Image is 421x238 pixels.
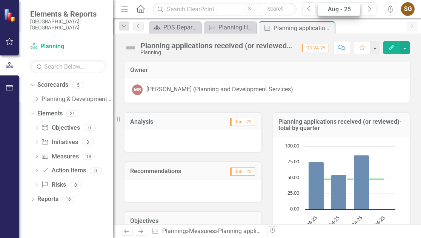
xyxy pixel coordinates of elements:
button: SG [401,2,415,16]
a: Measures [189,227,215,235]
text: Q4-24-25 [367,214,386,233]
div: 0 [90,167,102,174]
input: Search Below... [30,60,106,73]
text: Q1-24-25 [299,214,318,233]
text: 100.00 [285,142,299,149]
div: 16 [62,196,74,203]
a: Reports [37,195,58,204]
div: 3 [82,139,94,145]
path: Q3-24-25, 86. Actual. [354,155,369,209]
a: Planning [30,42,106,51]
img: Not Defined [124,42,137,54]
div: [PERSON_NAME] (Planning and Development Services) [146,85,293,94]
h3: Objectives [130,218,256,224]
div: » » [151,227,261,236]
a: Initiatives [41,138,78,147]
a: Planning & Development Services [41,95,113,104]
a: Risks [41,181,66,189]
path: Q1-24-25, 75. Actual. [309,162,324,209]
a: Action Items [41,166,86,175]
path: Q2-24-25, 55. Actual. [331,175,347,209]
div: 5 [72,82,84,88]
span: Jun - 25 [230,167,255,176]
div: Planning applications received (or reviewed)- total by month and/or by quarter [140,41,294,50]
div: Planning applications received (or reviewed)- total by month and/or by quarter [273,23,333,33]
small: [GEOGRAPHIC_DATA], [GEOGRAPHIC_DATA] [30,18,106,31]
div: 0 [70,182,82,188]
div: Aug - 25 [321,5,358,14]
div: 21 [66,111,78,117]
text: 0.00 [290,205,299,212]
img: ClearPoint Strategy [4,9,17,22]
h3: Recommendations [130,168,214,175]
text: 75.00 [287,158,299,165]
div: Planning [140,50,294,55]
text: Q3-24-25 [344,214,363,233]
span: Elements & Reports [30,9,106,18]
h3: Planning applications received (or reviewed)- total by quarter [278,118,404,132]
g: Actual, series 1 of 2. Bar series with 4 bars. [309,146,385,210]
a: Measures [41,152,78,161]
input: Search ClearPoint... [153,3,296,16]
text: Q2-24-25 [322,214,341,233]
a: PDS Department Summary [151,23,199,32]
a: Scorecards [37,81,68,89]
text: 25.00 [287,189,299,196]
div: Planning Heat Map (CPS) [218,23,254,32]
a: Planning Heat Map (CPS) [206,23,254,32]
a: Objectives [41,124,80,132]
a: Planning [162,227,186,235]
button: Search [257,4,295,14]
div: PDS Department Summary [163,23,199,32]
div: 0 [84,125,96,131]
h3: Analysis [130,118,189,125]
span: Search [267,6,284,12]
h3: Owner [130,67,404,74]
g: Target, series 2 of 2. Line with 4 data points. [315,178,386,181]
span: Q3-24-25 [302,44,329,52]
text: 50.00 [287,174,299,181]
div: MB [132,84,143,95]
a: Elements [37,109,63,118]
button: Aug - 25 [318,2,360,16]
div: 18 [83,153,95,160]
span: Jun - 25 [230,118,255,126]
